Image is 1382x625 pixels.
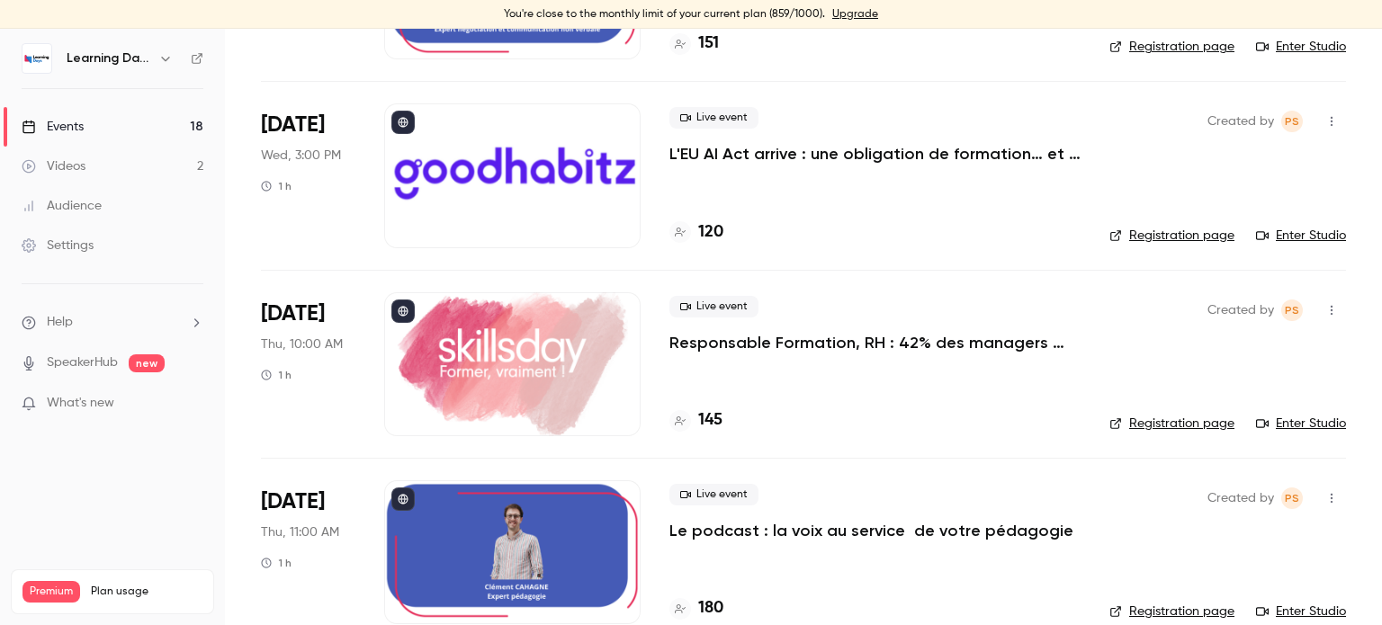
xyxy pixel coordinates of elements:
[698,408,722,433] h4: 145
[1285,299,1299,321] span: PS
[669,408,722,433] a: 145
[669,596,723,621] a: 180
[1109,415,1234,433] a: Registration page
[669,220,723,245] a: 120
[261,487,325,516] span: [DATE]
[1256,38,1346,56] a: Enter Studio
[669,107,758,129] span: Live event
[47,313,73,332] span: Help
[261,480,355,624] div: Oct 9 Thu, 11:00 AM (Europe/Paris)
[67,49,151,67] h6: Learning Days
[698,596,723,621] h4: 180
[91,585,202,599] span: Plan usage
[22,157,85,175] div: Videos
[261,111,325,139] span: [DATE]
[261,299,325,328] span: [DATE]
[698,31,719,56] h4: 151
[669,484,758,505] span: Live event
[22,313,203,332] li: help-dropdown-opener
[1256,415,1346,433] a: Enter Studio
[669,332,1081,353] a: Responsable Formation, RH : 42% des managers vous ignorent. Que faites-vous ?
[1207,111,1274,132] span: Created by
[1281,487,1303,509] span: Prad Selvarajah
[698,220,723,245] h4: 120
[1281,299,1303,321] span: Prad Selvarajah
[669,520,1073,541] a: Le podcast : la voix au service de votre pédagogie
[22,44,51,73] img: Learning Days
[129,354,165,372] span: new
[669,31,719,56] a: 151
[261,103,355,247] div: Oct 8 Wed, 3:00 PM (Europe/Paris)
[1285,111,1299,132] span: PS
[261,556,292,570] div: 1 h
[261,292,355,436] div: Oct 9 Thu, 10:00 AM (Europe/Paris)
[1207,487,1274,509] span: Created by
[22,197,102,215] div: Audience
[22,237,94,254] div: Settings
[1256,227,1346,245] a: Enter Studio
[261,523,339,541] span: Thu, 11:00 AM
[261,147,341,165] span: Wed, 3:00 PM
[47,394,114,413] span: What's new
[1109,227,1234,245] a: Registration page
[261,179,292,193] div: 1 h
[832,7,878,22] a: Upgrade
[669,143,1081,165] a: L'EU AI Act arrive : une obligation de formation… et une opportunité stratégique pour votre entre...
[669,296,758,317] span: Live event
[1109,38,1234,56] a: Registration page
[182,396,203,412] iframe: Noticeable Trigger
[1285,487,1299,509] span: PS
[22,581,80,603] span: Premium
[261,335,343,353] span: Thu, 10:00 AM
[1256,603,1346,621] a: Enter Studio
[1207,299,1274,321] span: Created by
[261,368,292,382] div: 1 h
[1109,603,1234,621] a: Registration page
[1281,111,1303,132] span: Prad Selvarajah
[47,353,118,372] a: SpeakerHub
[22,118,84,136] div: Events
